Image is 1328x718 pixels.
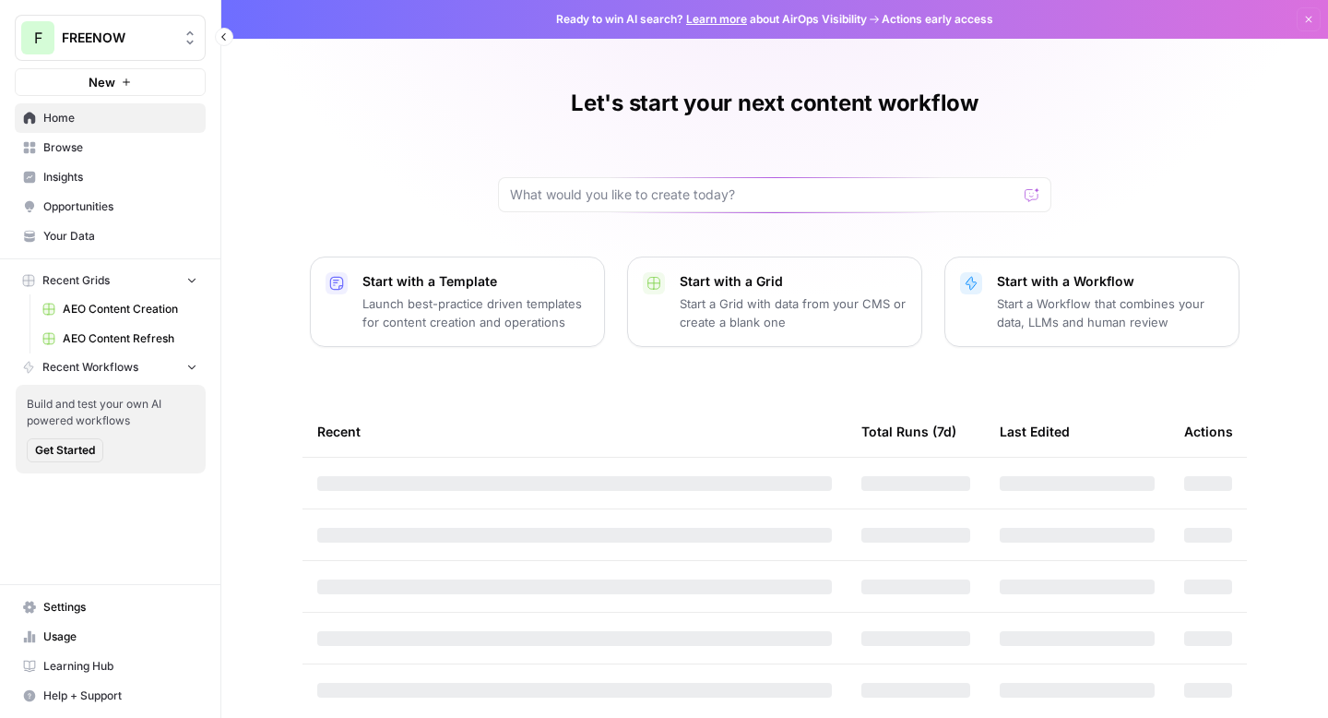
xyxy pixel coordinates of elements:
[15,592,206,622] a: Settings
[15,68,206,96] button: New
[997,272,1224,291] p: Start with a Workflow
[42,272,110,289] span: Recent Grids
[310,257,605,347] button: Start with a TemplateLaunch best-practice driven templates for content creation and operations
[15,221,206,251] a: Your Data
[15,353,206,381] button: Recent Workflows
[43,139,197,156] span: Browse
[34,27,42,49] span: F
[1184,406,1233,457] div: Actions
[27,438,103,462] button: Get Started
[34,294,206,324] a: AEO Content Creation
[362,272,589,291] p: Start with a Template
[63,330,197,347] span: AEO Content Refresh
[997,294,1224,331] p: Start a Workflow that combines your data, LLMs and human review
[15,103,206,133] a: Home
[43,628,197,645] span: Usage
[43,599,197,616] span: Settings
[882,11,993,28] span: Actions early access
[43,169,197,185] span: Insights
[861,406,956,457] div: Total Runs (7d)
[15,652,206,681] a: Learning Hub
[317,406,832,457] div: Recent
[34,324,206,353] a: AEO Content Refresh
[27,396,195,429] span: Build and test your own AI powered workflows
[15,681,206,711] button: Help + Support
[510,185,1017,204] input: What would you like to create today?
[15,267,206,294] button: Recent Grids
[15,192,206,221] a: Opportunities
[89,73,115,91] span: New
[15,133,206,162] a: Browse
[686,12,747,26] a: Learn more
[627,257,922,347] button: Start with a GridStart a Grid with data from your CMS or create a blank one
[43,658,197,675] span: Learning Hub
[571,89,978,118] h1: Let's start your next content workflow
[63,301,197,317] span: AEO Content Creation
[944,257,1239,347] button: Start with a WorkflowStart a Workflow that combines your data, LLMs and human review
[42,359,138,376] span: Recent Workflows
[1000,406,1070,457] div: Last Edited
[556,11,867,28] span: Ready to win AI search? about AirOps Visibility
[62,29,173,47] span: FREENOW
[680,272,907,291] p: Start with a Grid
[362,294,589,331] p: Launch best-practice driven templates for content creation and operations
[43,110,197,126] span: Home
[15,162,206,192] a: Insights
[15,15,206,61] button: Workspace: FREENOW
[15,622,206,652] a: Usage
[43,228,197,245] span: Your Data
[680,294,907,331] p: Start a Grid with data from your CMS or create a blank one
[43,688,197,704] span: Help + Support
[35,442,95,459] span: Get Started
[43,198,197,215] span: Opportunities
